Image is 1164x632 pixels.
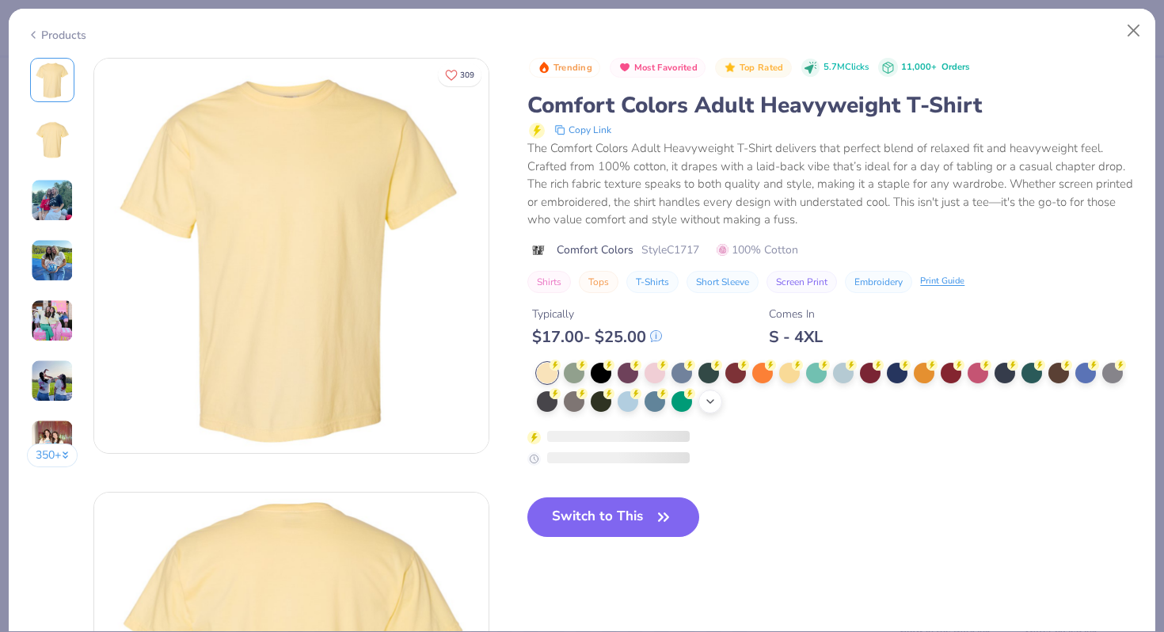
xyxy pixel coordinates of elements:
img: User generated content [31,299,74,342]
button: Embroidery [845,271,912,293]
button: Switch to This [527,497,699,537]
span: Most Favorited [634,63,698,72]
div: S - 4XL [769,327,823,347]
img: Trending sort [538,61,550,74]
button: 350+ [27,444,78,467]
button: Badge Button [529,58,600,78]
span: 100% Cotton [717,242,798,258]
button: copy to clipboard [550,120,616,139]
div: The Comfort Colors Adult Heavyweight T-Shirt delivers that perfect blend of relaxed fit and heavy... [527,139,1137,229]
span: Orders [941,61,969,73]
button: Like [438,63,481,86]
img: brand logo [527,244,549,257]
span: 5.7M Clicks [824,61,869,74]
img: Front [33,61,71,99]
img: User generated content [31,360,74,402]
div: Typically [532,306,662,322]
img: User generated content [31,179,74,222]
img: Most Favorited sort [618,61,631,74]
button: Close [1119,16,1149,46]
img: Front [94,59,489,453]
div: Products [27,27,86,44]
div: 11,000+ [901,61,969,74]
span: Comfort Colors [557,242,633,258]
div: $ 17.00 - $ 25.00 [532,327,662,347]
button: Tops [579,271,618,293]
button: Screen Print [766,271,837,293]
button: Badge Button [610,58,706,78]
img: User generated content [31,239,74,282]
img: User generated content [31,420,74,463]
span: Style C1717 [641,242,699,258]
button: Short Sleeve [687,271,759,293]
img: Back [33,121,71,159]
button: Shirts [527,271,571,293]
div: Comes In [769,306,823,322]
span: Trending [553,63,592,72]
span: 309 [460,71,474,79]
button: Badge Button [715,58,791,78]
button: T-Shirts [626,271,679,293]
img: Top Rated sort [724,61,736,74]
div: Comfort Colors Adult Heavyweight T-Shirt [527,90,1137,120]
div: Print Guide [920,275,964,288]
span: Top Rated [740,63,784,72]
